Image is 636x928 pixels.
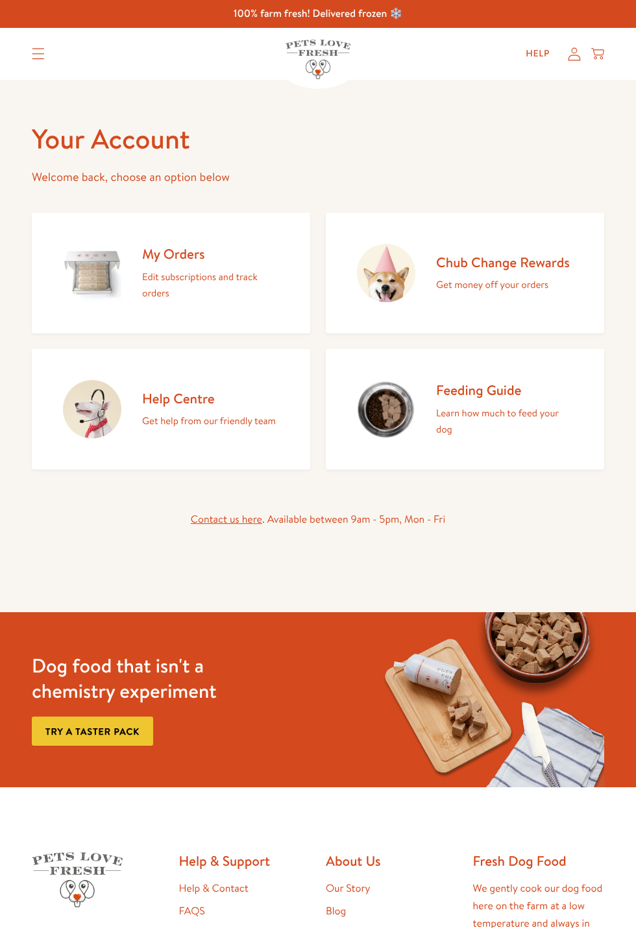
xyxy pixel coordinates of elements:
p: Get help from our friendly team [142,412,276,429]
a: Chub Change Rewards Get money off your orders [326,213,604,333]
p: Edit subscriptions and track orders [142,268,279,302]
a: FAQS [179,904,205,918]
h2: About Us [326,852,458,870]
h2: Feeding Guide [436,381,573,399]
div: . Available between 9am - 5pm, Mon - Fri [32,511,604,529]
a: Feeding Guide Learn how much to feed your dog [326,349,604,470]
h2: Fresh Dog Food [473,852,605,870]
p: Get money off your orders [436,276,570,293]
a: Help [515,41,560,67]
a: Help Centre Get help from our friendly team [32,349,310,470]
h2: Chub Change Rewards [436,254,570,271]
img: Pets Love Fresh [32,852,123,907]
a: Try a taster pack [32,717,153,746]
img: Pets Love Fresh [286,40,350,79]
h2: Help Centre [142,390,276,407]
p: Learn how much to feed your dog [436,405,573,438]
a: My Orders Edit subscriptions and track orders [32,213,310,333]
img: Fussy [372,612,604,787]
h2: My Orders [142,245,279,263]
h3: Dog food that isn't a chemistry experiment [32,653,264,704]
p: Welcome back, choose an option below [32,167,604,187]
a: Help & Contact [179,881,249,896]
a: Our Story [326,881,371,896]
h2: Help & Support [179,852,311,870]
summary: Translation missing: en.sections.header.menu [21,38,55,70]
h1: Your Account [32,121,604,157]
a: Blog [326,904,346,918]
a: Contact us here [191,512,262,527]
